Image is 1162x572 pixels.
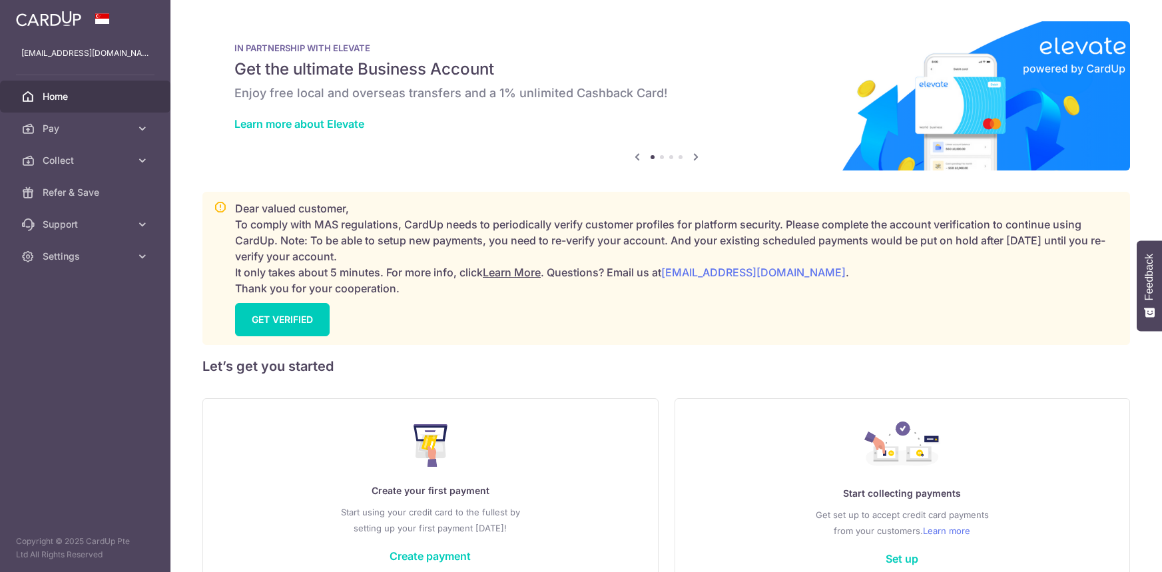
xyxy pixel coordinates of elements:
a: Learn more [923,523,970,539]
p: Create your first payment [230,483,631,499]
p: [EMAIL_ADDRESS][DOMAIN_NAME] [21,47,149,60]
span: Collect [43,154,131,167]
h5: Get the ultimate Business Account [234,59,1098,80]
a: Create payment [390,549,471,563]
span: Refer & Save [43,186,131,199]
a: Learn More [483,266,541,279]
p: Dear valued customer, To comply with MAS regulations, CardUp needs to periodically verify custome... [235,200,1119,296]
p: Start using your credit card to the fullest by setting up your first payment [DATE]! [230,504,631,536]
img: CardUp [16,11,81,27]
span: Settings [43,250,131,263]
button: Feedback - Show survey [1137,240,1162,331]
span: Pay [43,122,131,135]
h5: Let’s get you started [202,356,1130,377]
span: Feedback [1143,254,1155,300]
a: Learn more about Elevate [234,117,364,131]
p: Get set up to accept credit card payments from your customers. [702,507,1103,539]
a: [EMAIL_ADDRESS][DOMAIN_NAME] [661,266,846,279]
span: Support [43,218,131,231]
p: IN PARTNERSHIP WITH ELEVATE [234,43,1098,53]
img: Renovation banner [202,21,1130,170]
a: GET VERIFIED [235,303,330,336]
h6: Enjoy free local and overseas transfers and a 1% unlimited Cashback Card! [234,85,1098,101]
span: Home [43,90,131,103]
img: Make Payment [414,424,447,467]
p: Start collecting payments [702,485,1103,501]
a: Set up [886,552,918,565]
img: Collect Payment [864,422,940,469]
